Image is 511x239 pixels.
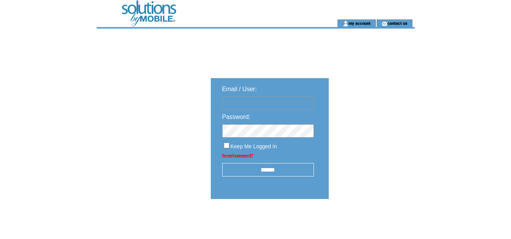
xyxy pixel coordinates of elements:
[351,218,389,228] img: transparent.png;jsessionid=22EF7560D7F7BACD98D03050F1973B55
[222,153,253,157] a: Forgot password?
[382,21,387,27] img: contact_us_icon.gif;jsessionid=22EF7560D7F7BACD98D03050F1973B55
[231,143,277,149] span: Keep Me Logged In
[343,21,349,27] img: account_icon.gif;jsessionid=22EF7560D7F7BACD98D03050F1973B55
[222,114,251,120] span: Password:
[387,21,408,26] a: contact us
[349,21,371,26] a: my account
[222,86,257,92] span: Email / User:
